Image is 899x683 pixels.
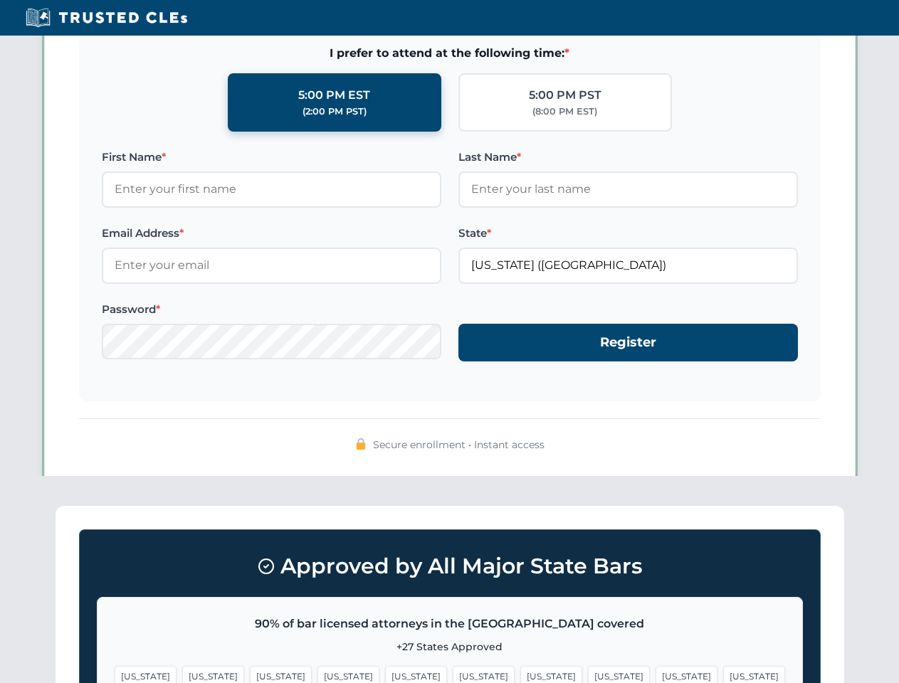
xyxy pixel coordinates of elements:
[102,301,441,318] label: Password
[115,615,785,633] p: 90% of bar licensed attorneys in the [GEOGRAPHIC_DATA] covered
[102,248,441,283] input: Enter your email
[458,324,798,361] button: Register
[355,438,367,450] img: 🔒
[529,86,601,105] div: 5:00 PM PST
[303,105,367,119] div: (2:00 PM PST)
[21,7,191,28] img: Trusted CLEs
[298,86,370,105] div: 5:00 PM EST
[102,171,441,207] input: Enter your first name
[532,105,597,119] div: (8:00 PM EST)
[102,44,798,63] span: I prefer to attend at the following time:
[458,149,798,166] label: Last Name
[458,171,798,207] input: Enter your last name
[458,225,798,242] label: State
[102,225,441,242] label: Email Address
[373,437,545,452] span: Secure enrollment • Instant access
[115,639,785,655] p: +27 States Approved
[102,149,441,166] label: First Name
[97,547,803,586] h3: Approved by All Major State Bars
[458,248,798,283] input: Florida (FL)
